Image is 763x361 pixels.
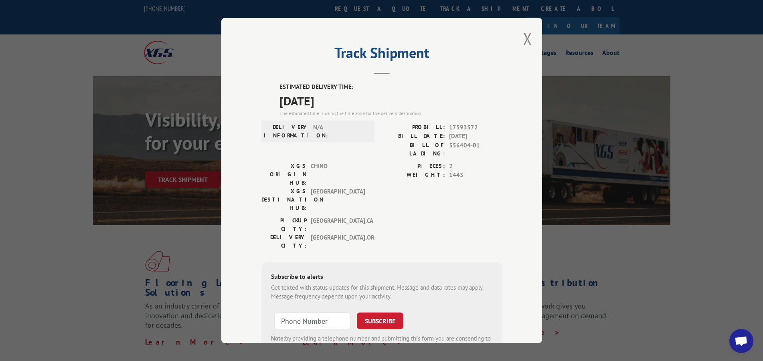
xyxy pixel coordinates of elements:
[261,233,307,250] label: DELIVERY CITY:
[523,28,532,49] button: Close modal
[279,110,502,117] div: The estimated time is using the time zone for the delivery destination.
[449,123,502,132] span: 17593572
[382,132,445,141] label: BILL DATE:
[311,216,365,233] span: [GEOGRAPHIC_DATA] , CA
[279,83,502,92] label: ESTIMATED DELIVERY TIME:
[271,283,492,301] div: Get texted with status updates for this shipment. Message and data rates may apply. Message frequ...
[357,313,403,329] button: SUBSCRIBE
[449,162,502,171] span: 2
[279,92,502,110] span: [DATE]
[382,162,445,171] label: PIECES:
[311,187,365,212] span: [GEOGRAPHIC_DATA]
[729,329,753,353] a: Open chat
[449,132,502,141] span: [DATE]
[311,233,365,250] span: [GEOGRAPHIC_DATA] , OR
[382,141,445,158] label: BILL OF LADING:
[449,171,502,180] span: 1443
[382,171,445,180] label: WEIGHT:
[271,335,285,342] strong: Note:
[261,47,502,63] h2: Track Shipment
[382,123,445,132] label: PROBILL:
[261,187,307,212] label: XGS DESTINATION HUB:
[311,162,365,187] span: CHINO
[261,162,307,187] label: XGS ORIGIN HUB:
[313,123,367,140] span: N/A
[274,313,350,329] input: Phone Number
[261,216,307,233] label: PICKUP CITY:
[271,272,492,283] div: Subscribe to alerts
[449,141,502,158] span: 556404-01
[264,123,309,140] label: DELIVERY INFORMATION:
